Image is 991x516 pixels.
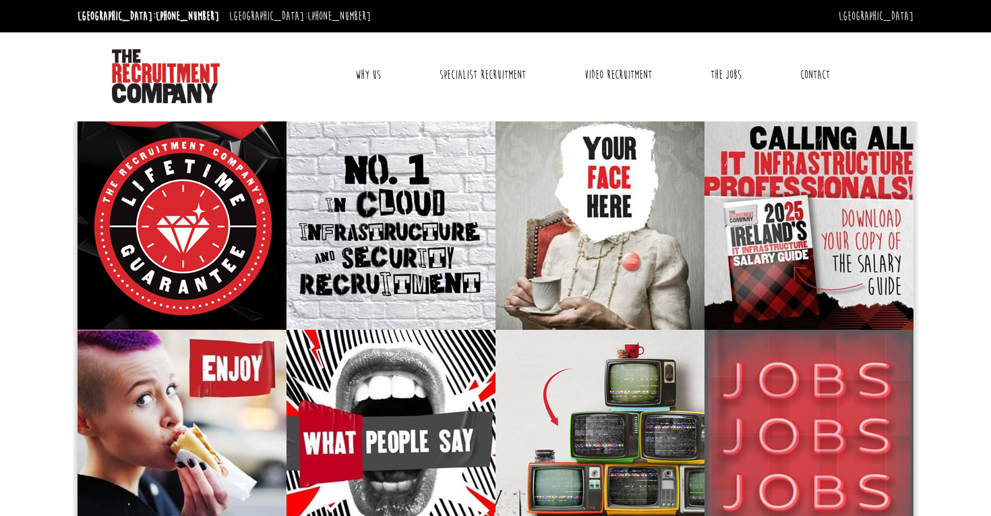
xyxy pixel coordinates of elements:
[700,58,752,92] a: The Jobs
[156,9,219,24] a: [PHONE_NUMBER]
[839,9,913,24] a: [GEOGRAPHIC_DATA]
[574,58,662,92] a: Video Recruitment
[226,5,374,27] li: [GEOGRAPHIC_DATA]:
[307,9,371,24] a: [PHONE_NUMBER]
[74,5,222,27] li: [GEOGRAPHIC_DATA]:
[429,58,536,92] a: Specialist Recruitment
[112,49,220,103] img: The Recruitment Company
[790,58,840,92] a: Contact
[345,58,391,92] a: Why Us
